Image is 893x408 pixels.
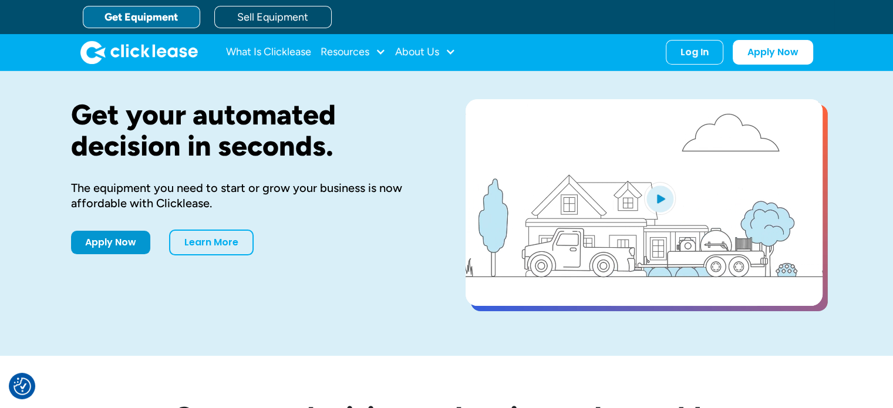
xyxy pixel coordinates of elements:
button: Consent Preferences [14,377,31,395]
a: Learn More [169,230,254,255]
a: open lightbox [466,99,823,306]
a: What Is Clicklease [226,41,311,64]
img: Blue play button logo on a light blue circular background [644,182,676,215]
a: Get Equipment [83,6,200,28]
a: Sell Equipment [214,6,332,28]
img: Revisit consent button [14,377,31,395]
a: home [80,41,198,64]
div: About Us [395,41,456,64]
a: Apply Now [733,40,813,65]
div: Log In [680,46,709,58]
h1: Get your automated decision in seconds. [71,99,428,161]
a: Apply Now [71,231,150,254]
div: The equipment you need to start or grow your business is now affordable with Clicklease. [71,180,428,211]
div: Resources [321,41,386,64]
img: Clicklease logo [80,41,198,64]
